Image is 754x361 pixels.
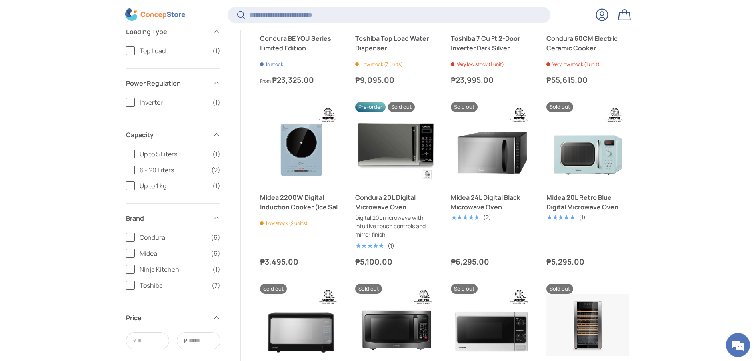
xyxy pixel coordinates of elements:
span: Capacity [126,130,208,140]
summary: Brand [126,204,220,233]
span: Top Load [140,46,208,56]
a: Toshiba 7 Cu Ft 2-Door Inverter Dark Silver Refrigerator [451,34,534,53]
a: Condura BE YOU Series Limited Edition Refrigerator [260,34,343,53]
a: Midea 20L Retro Blue Digital Microwave Oven [546,102,629,185]
span: (1) [212,46,220,56]
a: Condura 60CM Electric Ceramic Cooker (installation not included) [546,34,629,53]
a: Midea 2200W Digital Induction Cooker (Ice Salt Blue) [260,193,343,212]
span: Sold out [260,284,287,294]
summary: Capacity [126,120,220,149]
a: Midea 2200W Digital Induction Cooker (Ice Salt Blue) [260,102,343,185]
span: Sold out [451,284,478,294]
span: Sold out [546,284,573,294]
span: Up to 5 Liters [140,149,208,159]
span: Condura [140,233,206,242]
div: Chat with us now [42,45,134,55]
img: ConcepStore [125,9,185,21]
summary: Loading Type [126,17,220,46]
span: Pre-order [355,102,386,112]
a: Midea 24L Digital Black Microwave Oven [451,102,534,185]
summary: Power Regulation [126,69,220,98]
textarea: Type your message and hit 'Enter' [4,218,152,246]
span: Price [126,313,208,323]
span: Loading Type [126,27,208,36]
span: (6) [211,233,220,242]
span: ₱ [183,337,188,345]
a: Condura 20L Digital Microwave Oven [355,102,438,185]
span: (2) [211,165,220,175]
span: (1) [212,181,220,191]
span: Midea [140,249,206,258]
span: (6) [211,249,220,258]
span: 6 - 20 Liters [140,165,206,175]
span: (1) [212,98,220,107]
a: Toshiba Top Load Water Dispenser [355,34,438,53]
span: ₱ [132,337,137,345]
summary: Price [126,303,220,332]
span: (7) [212,281,220,290]
span: Ninja Kitchen [140,265,208,274]
span: Up to 1 kg [140,181,208,191]
a: Condura 20L Digital Microwave Oven [355,193,438,212]
span: Brand [126,213,208,223]
span: Toshiba [140,281,207,290]
a: Midea 20L Retro Blue Digital Microwave Oven [546,193,629,212]
span: (1) [212,265,220,274]
span: We're online! [46,101,110,181]
span: Sold out [451,102,478,112]
span: Sold out [546,102,573,112]
span: (1) [212,149,220,159]
span: - [172,336,174,345]
div: Minimize live chat window [131,4,150,23]
a: Midea 24L Digital Black Microwave Oven [451,193,534,212]
span: Sold out [388,102,415,112]
span: Power Regulation [126,78,208,88]
span: Sold out [355,284,382,294]
span: Inverter [140,98,208,107]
